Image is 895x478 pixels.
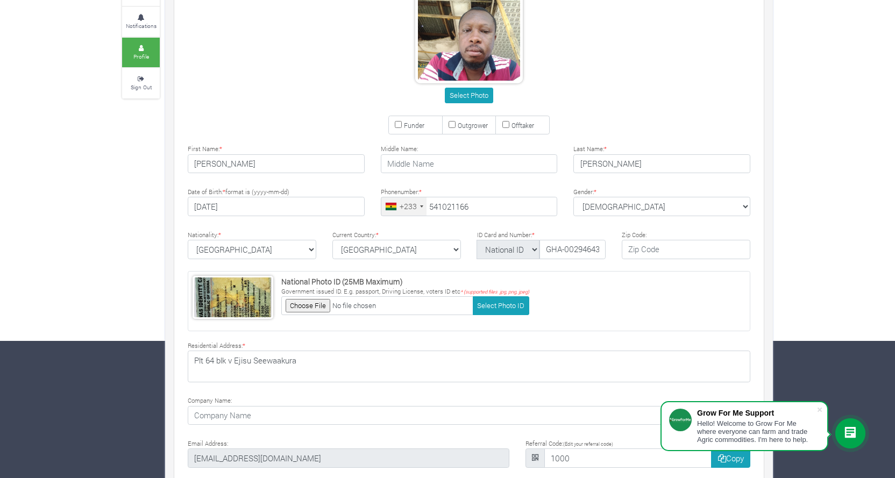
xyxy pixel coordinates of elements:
[502,121,509,128] input: Offtaker
[188,188,289,197] label: Date of Birth: format is (yyyy-mm-dd)
[395,121,402,128] input: Funder
[445,88,493,103] button: Select Photo
[573,154,750,174] input: Last Name
[697,419,816,444] div: Hello! Welcome to Grow For Me where everyone can farm and trade Agric commodities. I'm here to help.
[188,341,245,351] label: Residential Address:
[539,240,606,259] input: ID Number
[281,276,403,287] strong: National Photo ID (25MB Maximum)
[525,439,613,448] label: Referral Code:
[449,121,456,128] input: Outgrower
[188,145,222,154] label: First Name:
[188,396,232,405] label: Company Name:
[188,351,750,382] textarea: Plt 64 blk v Ejisu Seewaakura
[281,287,529,296] p: Government issued ID. E.g. passport, Driving License, voters ID etc
[188,154,365,174] input: First Name
[622,231,647,240] label: Zip Code:
[400,201,417,212] div: +233
[122,7,160,37] a: Notifications
[563,441,613,447] small: (Edit your referral code)
[381,197,558,216] input: Phone Number
[697,409,816,417] div: Grow For Me Support
[573,145,607,154] label: Last Name:
[122,38,160,67] a: Profile
[473,296,529,315] button: Select Photo ID
[332,231,379,240] label: Current Country:
[188,197,365,216] input: Type Date of Birth (YYYY-MM-DD)
[477,231,535,240] label: ID Card and Number:
[381,145,418,154] label: Middle Name:
[122,68,160,98] a: Sign Out
[188,231,221,240] label: Nationality:
[381,197,427,216] div: Ghana (Gaana): +233
[188,406,750,425] input: Company Name
[573,188,596,197] label: Gender:
[404,121,424,130] small: Funder
[126,22,157,30] small: Notifications
[458,121,488,130] small: Outgrower
[131,83,152,91] small: Sign Out
[512,121,534,130] small: Offtaker
[711,448,750,468] button: Copy
[133,53,149,60] small: Profile
[381,154,558,174] input: Middle Name
[381,188,422,197] label: Phonenumber:
[622,240,750,259] input: Zip Code
[460,289,529,295] i: * (supported files .jpg, png, jpeg)
[188,439,228,448] label: Email Address:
